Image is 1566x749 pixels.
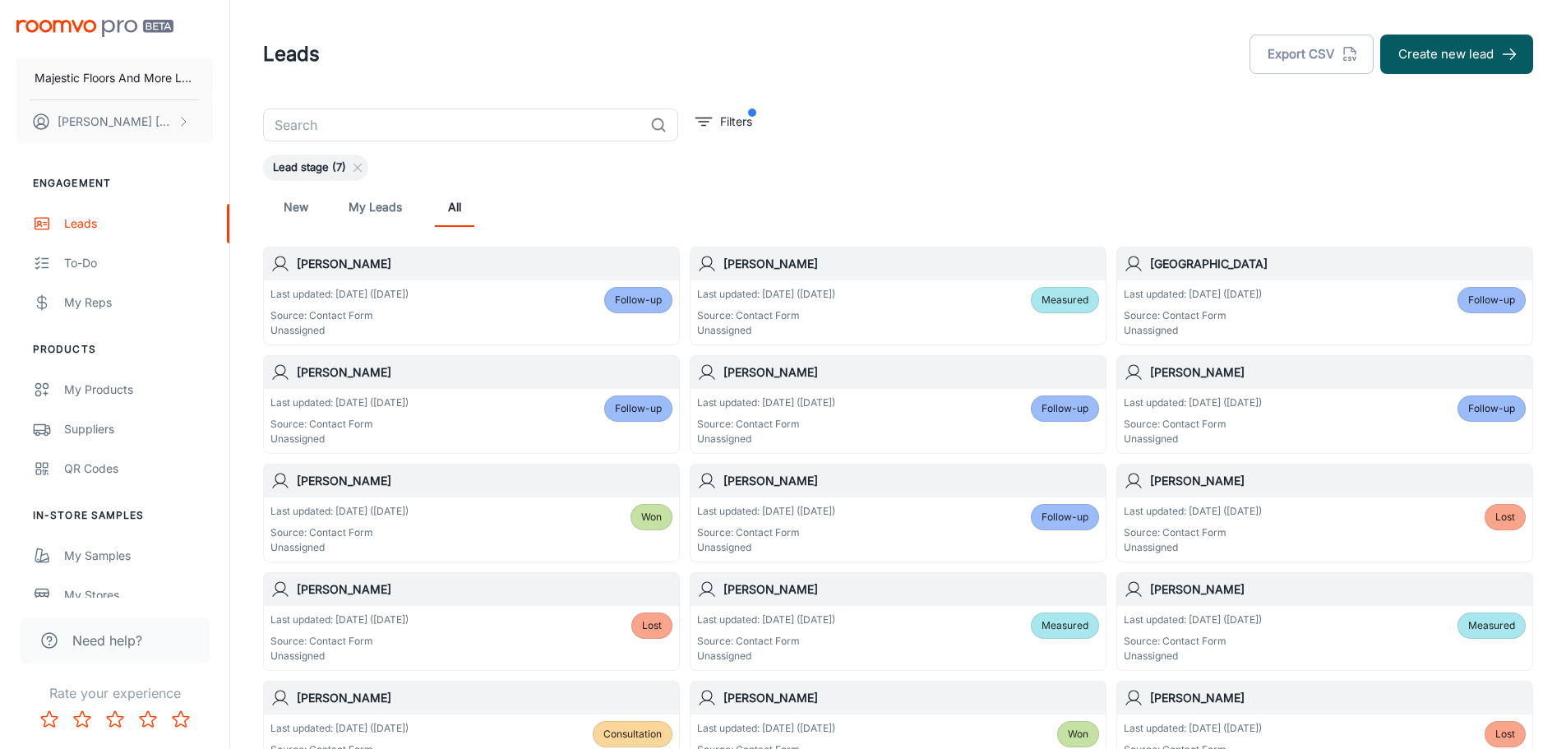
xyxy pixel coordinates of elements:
p: Last updated: [DATE] ([DATE]) [270,287,409,302]
h6: [PERSON_NAME] [1150,363,1526,381]
span: Won [1068,727,1088,742]
input: Search [263,109,644,141]
p: Unassigned [270,323,409,338]
a: [PERSON_NAME]Last updated: [DATE] ([DATE])Source: Contact FormUnassignedFollow-up [690,464,1106,562]
span: Follow-up [1042,510,1088,525]
span: Lost [1495,727,1515,742]
button: Majestic Floors And More LLC [16,57,213,99]
a: [PERSON_NAME]Last updated: [DATE] ([DATE])Source: Contact FormUnassignedFollow-up [690,355,1106,454]
div: My Products [64,381,213,399]
span: Consultation [603,727,662,742]
p: Last updated: [DATE] ([DATE]) [270,395,409,410]
span: Measured [1468,618,1515,633]
p: Source: Contact Form [1124,634,1262,649]
a: [PERSON_NAME]Last updated: [DATE] ([DATE])Source: Contact FormUnassignedFollow-up [1116,355,1533,454]
h6: [PERSON_NAME] [297,255,672,273]
p: Last updated: [DATE] ([DATE]) [270,613,409,627]
div: Leads [64,215,213,233]
p: Source: Contact Form [697,525,835,540]
button: Create new lead [1380,35,1533,74]
p: Unassigned [270,432,409,446]
p: Last updated: [DATE] ([DATE]) [697,613,835,627]
span: Follow-up [1468,293,1515,307]
a: [GEOGRAPHIC_DATA]Last updated: [DATE] ([DATE])Source: Contact FormUnassignedFollow-up [1116,247,1533,345]
span: Measured [1042,618,1088,633]
p: Source: Contact Form [1124,417,1262,432]
p: Source: Contact Form [697,634,835,649]
div: QR Codes [64,460,213,478]
div: To-do [64,254,213,272]
p: Unassigned [1124,323,1262,338]
p: Filters [720,113,752,131]
div: Suppliers [64,420,213,438]
p: Source: Contact Form [697,308,835,323]
button: Rate 3 star [99,703,132,736]
button: Rate 4 star [132,703,164,736]
p: Unassigned [1124,649,1262,663]
h6: [PERSON_NAME] [297,472,672,490]
span: Follow-up [1042,401,1088,416]
span: Lost [1495,510,1515,525]
p: Last updated: [DATE] ([DATE]) [1124,287,1262,302]
span: Follow-up [615,401,662,416]
a: [PERSON_NAME]Last updated: [DATE] ([DATE])Source: Contact FormUnassignedLost [1116,464,1533,562]
button: [PERSON_NAME] [PERSON_NAME] [16,100,213,143]
p: Last updated: [DATE] ([DATE]) [270,721,409,736]
p: Source: Contact Form [270,634,409,649]
p: Last updated: [DATE] ([DATE]) [270,504,409,519]
button: Rate 5 star [164,703,197,736]
a: My Leads [349,187,402,227]
span: Lead stage (7) [263,160,356,176]
h6: [PERSON_NAME] [723,472,1099,490]
h6: [PERSON_NAME] [1150,580,1526,599]
a: [PERSON_NAME]Last updated: [DATE] ([DATE])Source: Contact FormUnassignedMeasured [1116,572,1533,671]
span: Need help? [72,631,142,650]
p: [PERSON_NAME] [PERSON_NAME] [58,113,173,131]
div: My Samples [64,547,213,565]
a: All [435,187,474,227]
span: Lost [642,618,662,633]
h6: [PERSON_NAME] [1150,689,1526,707]
p: Unassigned [270,649,409,663]
p: Majestic Floors And More LLC [35,69,195,87]
p: Unassigned [697,323,835,338]
p: Last updated: [DATE] ([DATE]) [1124,613,1262,627]
div: Lead stage (7) [263,155,368,181]
button: filter [691,109,756,135]
p: Last updated: [DATE] ([DATE]) [1124,721,1262,736]
p: Source: Contact Form [1124,308,1262,323]
p: Last updated: [DATE] ([DATE]) [1124,504,1262,519]
p: Unassigned [697,649,835,663]
h6: [GEOGRAPHIC_DATA] [1150,255,1526,273]
p: Last updated: [DATE] ([DATE]) [1124,395,1262,410]
div: My Reps [64,294,213,312]
p: Source: Contact Form [270,308,409,323]
button: Rate 2 star [66,703,99,736]
p: Unassigned [697,540,835,555]
p: Unassigned [697,432,835,446]
h6: [PERSON_NAME] [723,363,1099,381]
h6: [PERSON_NAME] [723,255,1099,273]
p: Source: Contact Form [270,525,409,540]
p: Last updated: [DATE] ([DATE]) [697,287,835,302]
h6: [PERSON_NAME] [297,689,672,707]
button: Export CSV [1250,35,1374,74]
p: Source: Contact Form [697,417,835,432]
a: [PERSON_NAME]Last updated: [DATE] ([DATE])Source: Contact FormUnassignedFollow-up [263,355,680,454]
a: [PERSON_NAME]Last updated: [DATE] ([DATE])Source: Contact FormUnassignedWon [263,464,680,562]
h6: [PERSON_NAME] [297,363,672,381]
p: Unassigned [1124,540,1262,555]
h6: [PERSON_NAME] [1150,472,1526,490]
div: My Stores [64,586,213,604]
img: Roomvo PRO Beta [16,20,173,37]
a: [PERSON_NAME]Last updated: [DATE] ([DATE])Source: Contact FormUnassignedMeasured [690,572,1106,671]
span: Follow-up [615,293,662,307]
a: [PERSON_NAME]Last updated: [DATE] ([DATE])Source: Contact FormUnassignedLost [263,572,680,671]
span: Won [641,510,662,525]
p: Source: Contact Form [1124,525,1262,540]
p: Unassigned [1124,432,1262,446]
p: Last updated: [DATE] ([DATE]) [697,721,835,736]
a: [PERSON_NAME]Last updated: [DATE] ([DATE])Source: Contact FormUnassignedFollow-up [263,247,680,345]
p: Rate your experience [13,683,216,703]
h6: [PERSON_NAME] [723,580,1099,599]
